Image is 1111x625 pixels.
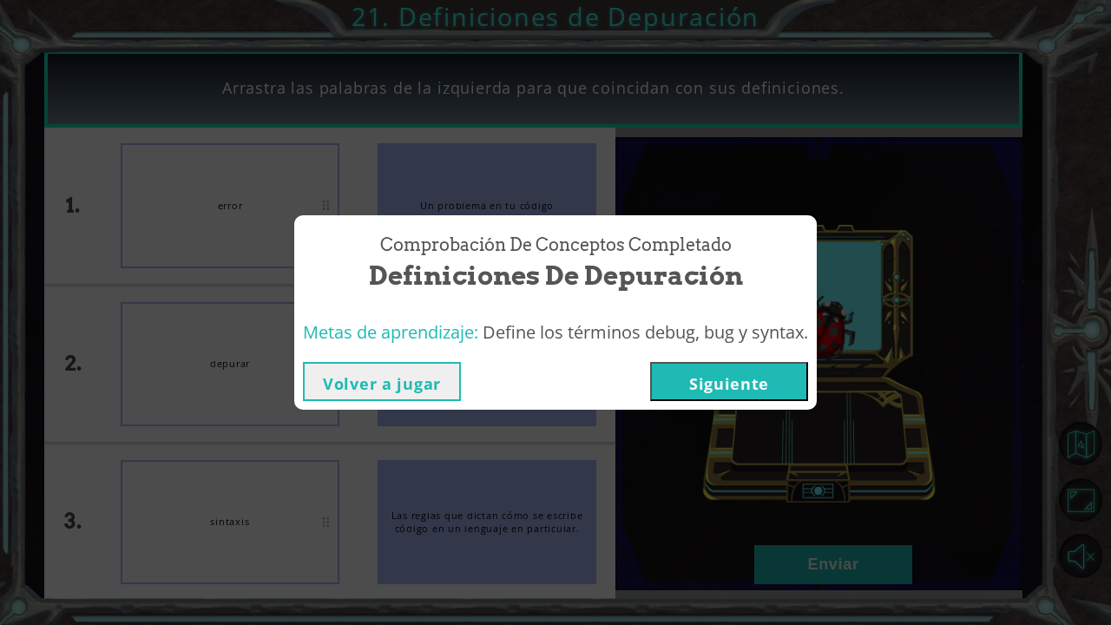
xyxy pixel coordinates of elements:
span: Definiciones de Depuración [369,257,743,294]
span: Define los términos debug, bug y syntax. [483,320,808,344]
button: Siguiente [650,362,808,401]
span: Comprobación de conceptos Completado [380,233,732,258]
span: Metas de aprendizaje: [303,320,478,344]
button: Volver a jugar [303,362,461,401]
